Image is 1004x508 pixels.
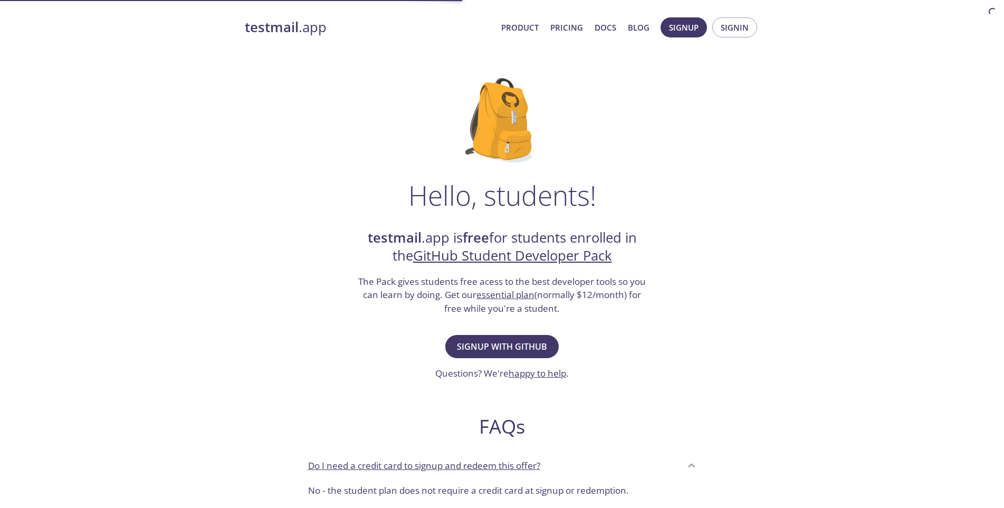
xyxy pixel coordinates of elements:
div: Do I need a credit card to signup and redeem this offer? [300,480,705,506]
a: happy to help [509,367,566,379]
p: Do I need a credit card to signup and redeem this offer? [308,459,540,473]
button: Signup with GitHub [445,335,559,358]
img: github-student-backpack.png [465,78,539,162]
strong: testmail [245,18,299,36]
a: Pricing [550,21,583,34]
a: Docs [595,21,616,34]
a: Product [501,21,539,34]
h3: The Pack gives students free acess to the best developer tools so you can learn by doing. Get our... [357,275,647,315]
strong: free [463,228,489,247]
span: Signin [721,21,749,34]
a: essential plan [476,289,534,301]
strong: testmail [368,228,422,247]
div: Do I need a credit card to signup and redeem this offer? [300,451,705,480]
h2: .app is for students enrolled in the [357,229,647,265]
a: Blog [628,21,649,34]
span: Signup with GitHub [457,339,547,354]
a: GitHub Student Developer Pack [413,246,612,265]
a: testmail.app [245,18,493,36]
p: No - the student plan does not require a credit card at signup or redemption. [308,484,696,497]
span: Signup [669,21,699,34]
h1: Hello, students! [408,179,596,211]
h2: FAQs [300,415,705,438]
button: Signup [661,17,707,37]
h3: Questions? We're . [435,367,569,380]
button: Signin [712,17,757,37]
